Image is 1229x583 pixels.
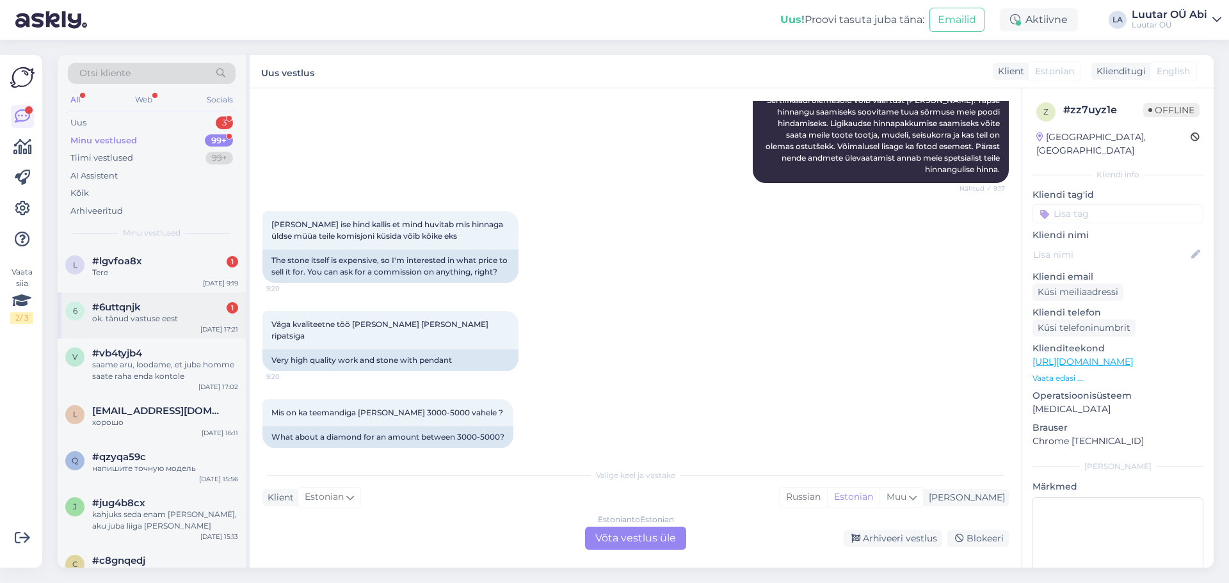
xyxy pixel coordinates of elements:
[1032,356,1133,367] a: [URL][DOMAIN_NAME]
[73,260,77,269] span: l
[205,152,233,164] div: 99+
[1032,403,1203,416] p: [MEDICAL_DATA]
[1132,20,1207,30] div: Luutar OÜ
[1043,107,1048,116] span: z
[92,566,238,578] div: Aitäh
[947,530,1009,547] div: Blokeeri
[70,152,133,164] div: Tiimi vestlused
[1032,480,1203,493] p: Märkmed
[200,324,238,334] div: [DATE] 17:21
[262,250,518,283] div: The stone itself is expensive, so I'm interested in what price to sell it for. You can ask for a ...
[203,278,238,288] div: [DATE] 9:19
[844,530,942,547] div: Arhiveeri vestlus
[70,170,118,182] div: AI Assistent
[266,284,314,293] span: 9:20
[72,352,77,362] span: v
[305,490,344,504] span: Estonian
[780,488,827,507] div: Russian
[123,227,181,239] span: Minu vestlused
[1109,11,1127,29] div: LA
[68,92,83,108] div: All
[1091,65,1146,78] div: Klienditugi
[70,134,137,147] div: Minu vestlused
[1063,102,1143,118] div: # zz7uyz1e
[993,65,1024,78] div: Klient
[1032,169,1203,180] div: Kliendi info
[72,559,78,569] span: c
[92,359,238,382] div: saame aru, loodame, et juba homme saate raha enda kontole
[1035,65,1074,78] span: Estonian
[1032,204,1203,223] input: Lisa tag
[262,349,518,371] div: Very high quality work and stone with pendant
[92,509,238,532] div: kahjuks seda enam [PERSON_NAME], aku juba liiga [PERSON_NAME]
[79,67,131,80] span: Otsi kliente
[10,266,33,324] div: Vaata siia
[70,205,123,218] div: Arhiveeritud
[780,13,805,26] b: Uus!
[70,116,86,129] div: Uus
[92,347,142,359] span: #vb4tyjb4
[924,491,1005,504] div: [PERSON_NAME]
[1032,228,1203,242] p: Kliendi nimi
[199,474,238,484] div: [DATE] 15:56
[1036,131,1191,157] div: [GEOGRAPHIC_DATA], [GEOGRAPHIC_DATA]
[261,63,314,80] label: Uus vestlus
[198,382,238,392] div: [DATE] 17:02
[92,255,142,267] span: #lgvfoa8x
[92,313,238,324] div: ok. tänud vastuse eest
[227,256,238,268] div: 1
[92,451,146,463] span: #qzyqa59c
[271,220,505,241] span: [PERSON_NAME] ise hind kallis et mind huvitab mis hinnaga üldse müüa teile komisjoni küsida võib ...
[92,497,145,509] span: #jug4b8cx
[1032,284,1123,301] div: Küsi meiliaadressi
[200,532,238,541] div: [DATE] 15:13
[204,92,236,108] div: Socials
[1033,248,1189,262] input: Lisa nimi
[202,428,238,438] div: [DATE] 16:11
[780,12,924,28] div: Proovi tasuta juba täna:
[92,463,238,474] div: напишите точную модель
[1032,421,1203,435] p: Brauser
[1132,10,1207,20] div: Luutar OÜ Abi
[262,470,1009,481] div: Valige keel ja vastake
[1032,270,1203,284] p: Kliendi email
[92,267,238,278] div: Tere
[216,116,233,129] div: 3
[1000,8,1078,31] div: Aktiivne
[92,405,225,417] span: lamaster0610@gmail.com
[92,417,238,428] div: хорошо
[92,555,145,566] span: #c8gnqedj
[1157,65,1190,78] span: English
[957,184,1005,193] span: Nähtud ✓ 9:17
[598,514,674,525] div: Estonian to Estonian
[205,134,233,147] div: 99+
[262,491,294,504] div: Klient
[1032,319,1136,337] div: Küsi telefoninumbrit
[133,92,155,108] div: Web
[10,65,35,90] img: Askly Logo
[1032,188,1203,202] p: Kliendi tag'id
[1032,435,1203,448] p: Chrome [TECHNICAL_ID]
[10,312,33,324] div: 2 / 3
[887,491,906,502] span: Muu
[73,410,77,419] span: l
[929,8,984,32] button: Emailid
[262,426,513,448] div: What about a diamond for an amount between 3000-5000?
[1032,372,1203,384] p: Vaata edasi ...
[266,372,314,381] span: 9:20
[1032,342,1203,355] p: Klienditeekond
[1032,389,1203,403] p: Operatsioonisüsteem
[271,319,490,340] span: Väga kvaliteetne töö [PERSON_NAME] [PERSON_NAME] ripatsiga
[1032,461,1203,472] div: [PERSON_NAME]
[70,187,89,200] div: Kõik
[1132,10,1221,30] a: Luutar OÜ AbiLuutar OÜ
[72,456,78,465] span: q
[266,449,314,458] span: 9:21
[585,527,686,550] div: Võta vestlus üle
[73,502,77,511] span: j
[827,488,880,507] div: Estonian
[227,302,238,314] div: 1
[271,408,503,417] span: Mis on ka teemandiga [PERSON_NAME] 3000-5000 vahele ?
[1143,103,1200,117] span: Offline
[73,306,77,315] span: 6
